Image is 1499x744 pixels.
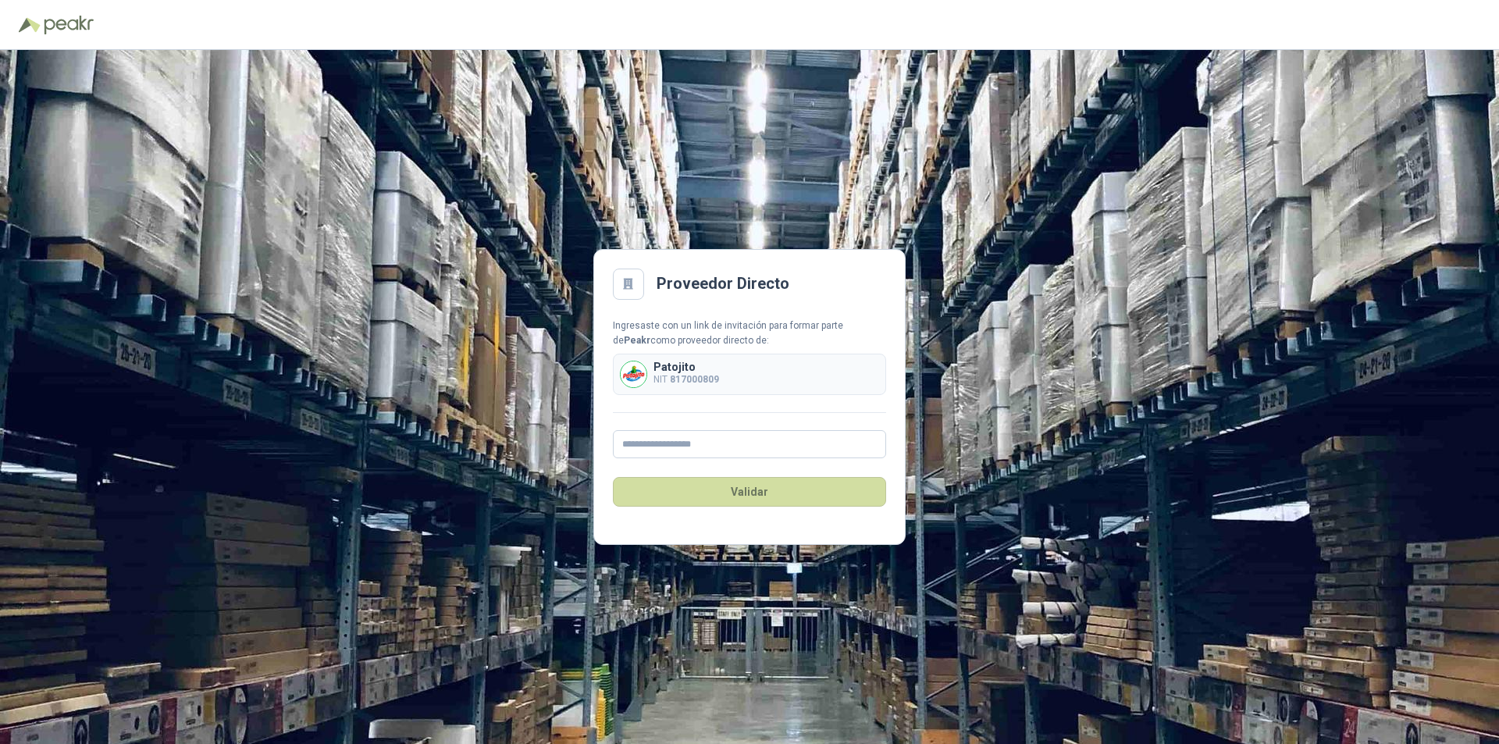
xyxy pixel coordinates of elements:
[657,272,789,296] h2: Proveedor Directo
[613,477,886,507] button: Validar
[624,335,650,346] b: Peakr
[44,16,94,34] img: Peakr
[613,319,886,348] div: Ingresaste con un link de invitación para formar parte de como proveedor directo de:
[621,361,646,387] img: Company Logo
[653,361,719,372] p: Patojito
[19,17,41,33] img: Logo
[653,372,719,387] p: NIT
[670,374,719,385] b: 817000809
